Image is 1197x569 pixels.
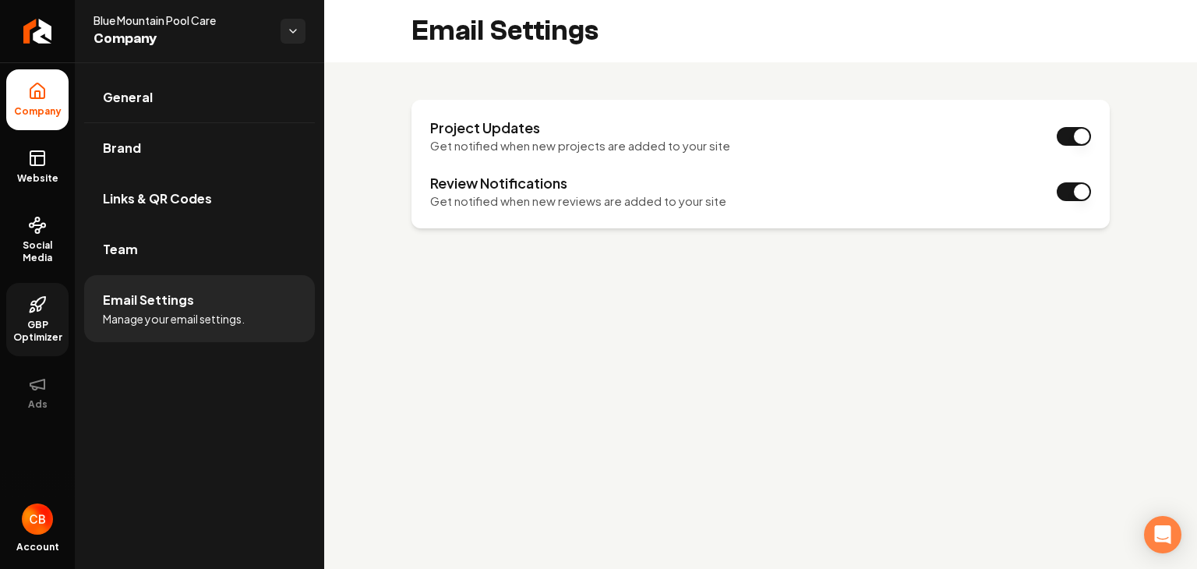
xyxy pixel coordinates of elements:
[23,19,52,44] img: Rebolt Logo
[94,28,268,50] span: Company
[22,398,54,411] span: Ads
[6,362,69,423] button: Ads
[430,137,730,155] p: Get notified when new projects are added to your site
[6,319,69,344] span: GBP Optimizer
[22,504,53,535] button: Open user button
[84,72,315,122] a: General
[430,174,726,193] h3: Review Notifications
[22,504,53,535] img: Cliff Burwell
[16,541,59,553] span: Account
[430,193,726,210] p: Get notified when new reviews are added to your site
[103,311,245,327] span: Manage your email settings.
[6,136,69,197] a: Website
[103,240,138,259] span: Team
[103,139,141,157] span: Brand
[84,174,315,224] a: Links & QR Codes
[6,239,69,264] span: Social Media
[84,123,315,173] a: Brand
[411,16,598,47] h2: Email Settings
[1144,516,1181,553] div: Open Intercom Messenger
[11,172,65,185] span: Website
[430,118,730,137] h3: Project Updates
[103,291,194,309] span: Email Settings
[8,105,68,118] span: Company
[6,283,69,356] a: GBP Optimizer
[94,12,268,28] span: Blue Mountain Pool Care
[103,189,212,208] span: Links & QR Codes
[84,224,315,274] a: Team
[103,88,153,107] span: General
[6,203,69,277] a: Social Media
